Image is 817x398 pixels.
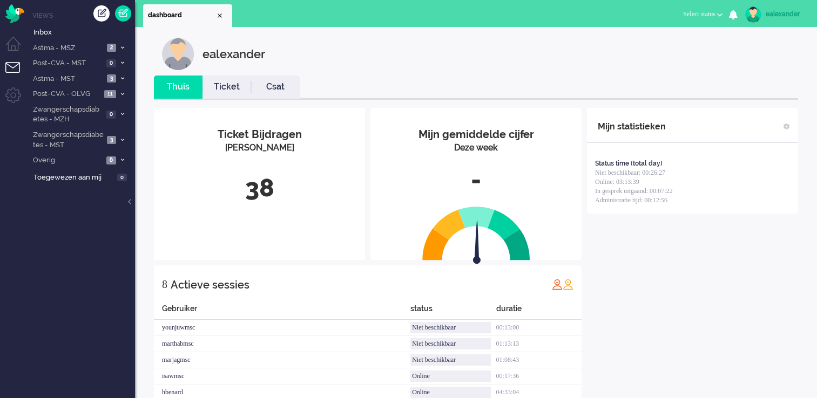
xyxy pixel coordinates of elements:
span: 0 [106,59,116,67]
span: Zwangerschapsdiabetes - MST [31,130,104,150]
div: Online [410,387,490,398]
span: 3 [107,136,116,144]
div: 8 [162,273,167,295]
div: Online [410,370,490,382]
span: 11 [104,90,116,98]
span: 0 [117,174,127,182]
div: Deze week [379,142,573,154]
div: 00:17:36 [496,368,582,385]
a: ealexander [743,6,806,23]
div: marjagmsc [154,352,410,368]
span: Overig [31,155,103,166]
div: 00:13:00 [496,320,582,336]
a: Toegewezen aan mij 0 [31,171,135,183]
div: Gebruiker [154,303,410,320]
div: Mijn gemiddelde cijfer [379,127,573,142]
div: younjuwmsc [154,320,410,336]
img: profile_orange.svg [563,279,573,290]
div: Niet beschikbaar [410,322,490,333]
a: Ticket [202,81,251,93]
div: isawmsc [154,368,410,385]
img: arrow.svg [454,220,500,266]
div: status [410,303,496,320]
div: Status time (total day) [595,159,663,168]
span: Select status [683,10,715,18]
div: Mijn statistieken [598,116,666,138]
li: Thuis [154,76,202,99]
div: Creëer ticket [93,5,110,22]
div: duratie [496,303,582,320]
span: dashboard [148,11,215,20]
div: Niet beschikbaar [410,338,490,349]
span: Post-CVA - OLVG [31,89,101,99]
li: Ticket [202,76,251,99]
span: Post-CVA - MST [31,58,103,68]
li: Select status [677,3,729,27]
span: 0 [106,111,116,119]
div: marthabmsc [154,336,410,352]
div: Niet beschikbaar [410,354,490,366]
a: Csat [251,81,300,93]
li: Dashboard menu [5,37,30,61]
span: 3 [107,74,116,83]
div: Actieve sessies [171,274,249,296]
button: Select status [677,6,729,22]
li: Tickets menu [5,62,30,86]
div: 01:08:43 [496,352,582,368]
img: customer.svg [162,38,194,70]
div: Ticket Bijdragen [162,127,357,142]
li: Admin menu [5,87,30,112]
li: Csat [251,76,300,99]
img: flow_omnibird.svg [5,4,24,23]
span: Toegewezen aan mij [33,173,114,183]
span: 2 [107,44,116,52]
span: Zwangerschapsdiabetes - MZH [31,105,103,125]
div: Close tab [215,11,224,20]
img: profile_red.svg [552,279,563,290]
li: Views [32,11,135,20]
span: Inbox [33,28,135,38]
a: Inbox [31,26,135,38]
span: Astma - MSZ [31,43,104,53]
span: Niet beschikbaar: 00:26:27 Online: 03:13:39 In gesprek uitgaand: 00:07:22 Administratie tijd: 00:... [595,169,673,204]
div: [PERSON_NAME] [162,142,357,154]
a: Omnidesk [5,7,24,15]
div: - [379,162,573,198]
div: ealexander [766,9,806,19]
img: semi_circle.svg [422,206,530,260]
div: 01:13:13 [496,336,582,352]
span: 6 [106,156,116,164]
span: Astma - MST [31,74,104,84]
div: 38 [162,170,357,206]
a: Quick Ticket [115,5,131,22]
a: Thuis [154,81,202,93]
div: ealexander [202,38,265,70]
li: Dashboard [143,4,232,27]
img: avatar [745,6,761,23]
